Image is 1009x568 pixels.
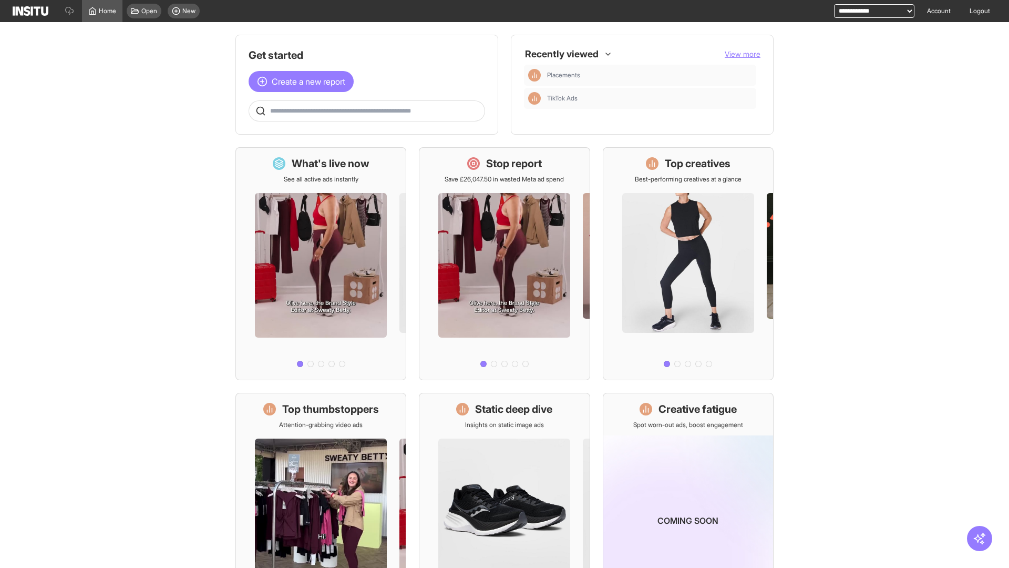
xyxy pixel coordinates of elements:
[665,156,730,171] h1: Top creatives
[475,402,552,417] h1: Static deep dive
[547,94,578,103] span: TikTok Ads
[603,147,774,380] a: Top creativesBest-performing creatives at a glance
[279,421,363,429] p: Attention-grabbing video ads
[182,7,195,15] span: New
[486,156,542,171] h1: Stop report
[141,7,157,15] span: Open
[528,69,541,82] div: Insights
[419,147,590,380] a: Stop reportSave £26,047.50 in wasted Meta ad spend
[445,175,564,184] p: Save £26,047.50 in wasted Meta ad spend
[284,175,358,184] p: See all active ads instantly
[249,71,354,92] button: Create a new report
[547,94,752,103] span: TikTok Ads
[272,75,345,88] span: Create a new report
[725,49,760,58] span: View more
[725,49,760,59] button: View more
[99,7,116,15] span: Home
[635,175,742,184] p: Best-performing creatives at a glance
[292,156,369,171] h1: What's live now
[465,421,544,429] p: Insights on static image ads
[13,6,48,16] img: Logo
[249,48,485,63] h1: Get started
[528,92,541,105] div: Insights
[547,71,752,79] span: Placements
[282,402,379,417] h1: Top thumbstoppers
[235,147,406,380] a: What's live nowSee all active ads instantly
[547,71,580,79] span: Placements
